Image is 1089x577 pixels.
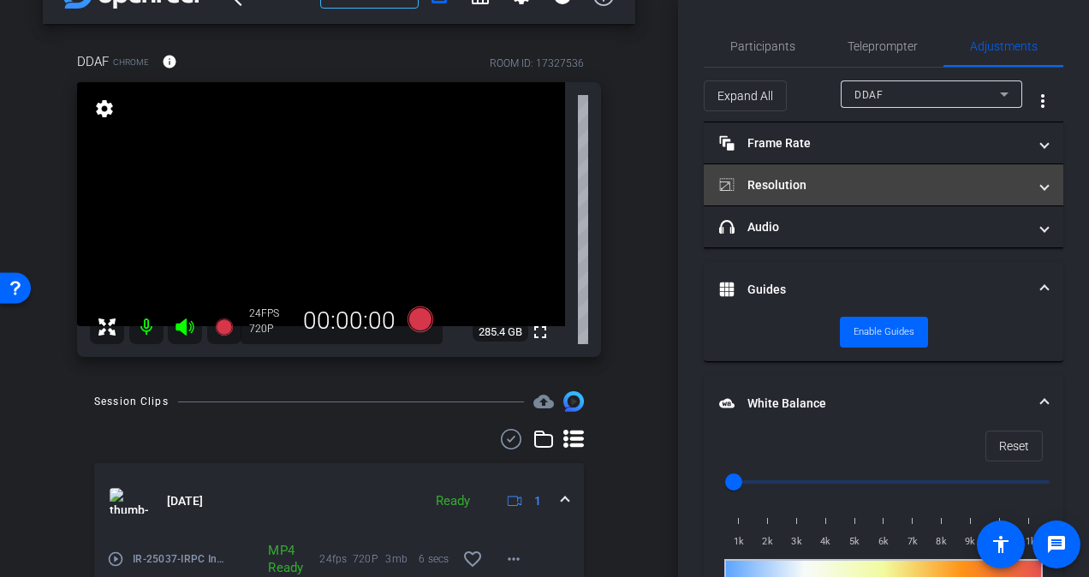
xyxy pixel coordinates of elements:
div: ROOM ID: 17327536 [490,56,584,71]
span: [DATE] [167,492,203,510]
span: 8k [927,533,956,550]
span: 3k [783,533,812,550]
div: Session Clips [94,393,169,410]
span: 7k [898,533,927,550]
mat-icon: more_vert [1032,91,1053,111]
span: 4k [811,533,840,550]
div: 720P [249,322,292,336]
div: 00:00:00 [292,306,407,336]
mat-icon: message [1046,534,1067,555]
span: Adjustments [970,40,1038,52]
span: Expand All [717,80,773,112]
button: Enable Guides [840,317,928,348]
span: 2k [753,533,783,550]
span: 6k [869,533,898,550]
span: Participants [730,40,795,52]
span: 11k [1014,533,1043,550]
mat-expansion-panel-header: Resolution [704,164,1063,205]
img: thumb-nail [110,488,148,514]
div: Guides [704,317,1063,361]
mat-icon: cloud_upload [533,391,554,412]
span: FPS [261,307,279,319]
span: 6 secs [419,550,452,568]
span: Enable Guides [854,319,914,345]
mat-panel-title: Audio [719,218,1027,236]
span: DDAF [77,52,109,71]
mat-expansion-panel-header: Guides [704,262,1063,317]
mat-panel-title: Frame Rate [719,134,1027,152]
mat-icon: more_horiz [503,549,524,569]
span: 285.4 GB [473,322,528,342]
img: Session clips [563,391,584,412]
span: 1k [724,533,753,550]
mat-panel-title: Resolution [719,176,1027,194]
mat-expansion-panel-header: Frame Rate [704,122,1063,164]
span: 3mb [385,550,419,568]
mat-expansion-panel-header: White Balance [704,376,1063,431]
mat-icon: favorite_border [462,549,483,569]
mat-panel-title: Guides [719,281,1027,299]
div: Ready [427,491,479,511]
button: Reset [985,431,1043,461]
span: Teleprompter [848,40,918,52]
span: 9k [956,533,985,550]
mat-expansion-panel-header: Audio [704,206,1063,247]
span: IR-25037-IRPC Intro Videos-DDAF-test-2025-08-12-11-06-31-657-0 [133,550,228,568]
span: 1 [534,492,541,510]
mat-icon: play_circle_outline [107,550,124,568]
span: Destinations for your clips [533,391,554,412]
button: Expand All [704,80,787,111]
mat-icon: accessibility [991,534,1011,555]
mat-icon: info [162,54,177,69]
mat-icon: settings [92,98,116,119]
span: Chrome [113,56,149,68]
div: 24 [249,306,292,320]
mat-expansion-panel-header: thumb-nail[DATE]Ready1 [94,463,584,538]
button: More Options for Adjustments Panel [1022,80,1063,122]
span: 24fps [319,550,353,568]
span: DDAF [854,89,883,101]
mat-icon: fullscreen [530,322,550,342]
div: MP4 Ready [259,542,287,576]
span: Reset [999,430,1029,462]
span: 5k [840,533,869,550]
span: 720P [353,550,386,568]
mat-panel-title: White Balance [719,395,1027,413]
